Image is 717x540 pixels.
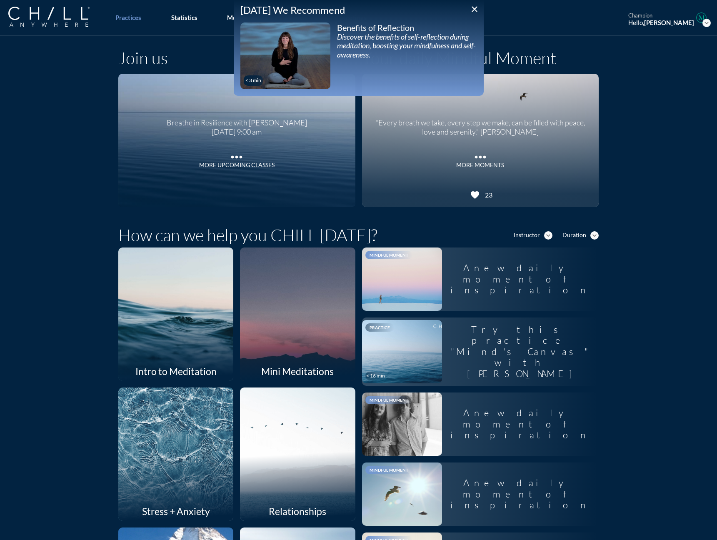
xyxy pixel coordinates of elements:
[442,256,599,302] div: A new daily moment of inspiration
[167,112,307,127] div: Breathe in Resilience with [PERSON_NAME]
[482,191,492,199] div: 23
[370,252,408,257] span: Mindful Moment
[240,4,477,16] div: [DATE] We Recommend
[442,401,599,447] div: A new daily moment of inspiration
[470,190,480,200] i: favorite
[372,112,589,136] div: "Every breath we take, every step we make, can be filled with peace, love and serenity." [PERSON_...
[628,19,694,26] div: Hello,
[337,22,477,32] div: Benefits of Reflection
[8,7,106,28] a: Company Logo
[115,14,141,21] div: Practices
[240,502,355,521] div: Relationships
[456,162,504,169] div: MORE MOMENTS
[366,373,385,379] div: < 16 min
[171,14,197,21] div: Statistics
[442,317,599,386] div: Try this practice "Mind's Canvas" with [PERSON_NAME]
[370,325,390,330] span: Practice
[696,12,707,23] img: Profile icon
[228,149,245,161] i: more_horiz
[442,471,599,517] div: A new daily moment of inspiration
[644,19,694,26] strong: [PERSON_NAME]
[702,19,711,27] i: expand_more
[240,362,355,381] div: Mini Meditations
[544,231,552,240] i: expand_more
[470,4,480,14] i: close
[118,502,233,521] div: Stress + Anxiety
[8,7,90,27] img: Company Logo
[118,225,377,245] h1: How can we help you CHILL [DATE]?
[562,232,586,239] div: Duration
[590,231,599,240] i: expand_more
[118,362,233,381] div: Intro to Meditation
[337,32,477,60] div: Discover the benefits of self-reflection during meditation, boosting your mindfulness and self-aw...
[199,162,275,169] div: More Upcoming Classes
[245,77,261,83] div: < 3 min
[472,149,489,161] i: more_horiz
[118,48,168,68] h1: Join us
[370,467,408,472] span: Mindful Moment
[628,12,694,19] div: champion
[370,397,408,402] span: Mindful Moment
[167,127,307,137] div: [DATE] 9:00 am
[227,14,254,21] div: Members
[514,232,540,239] div: Instructor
